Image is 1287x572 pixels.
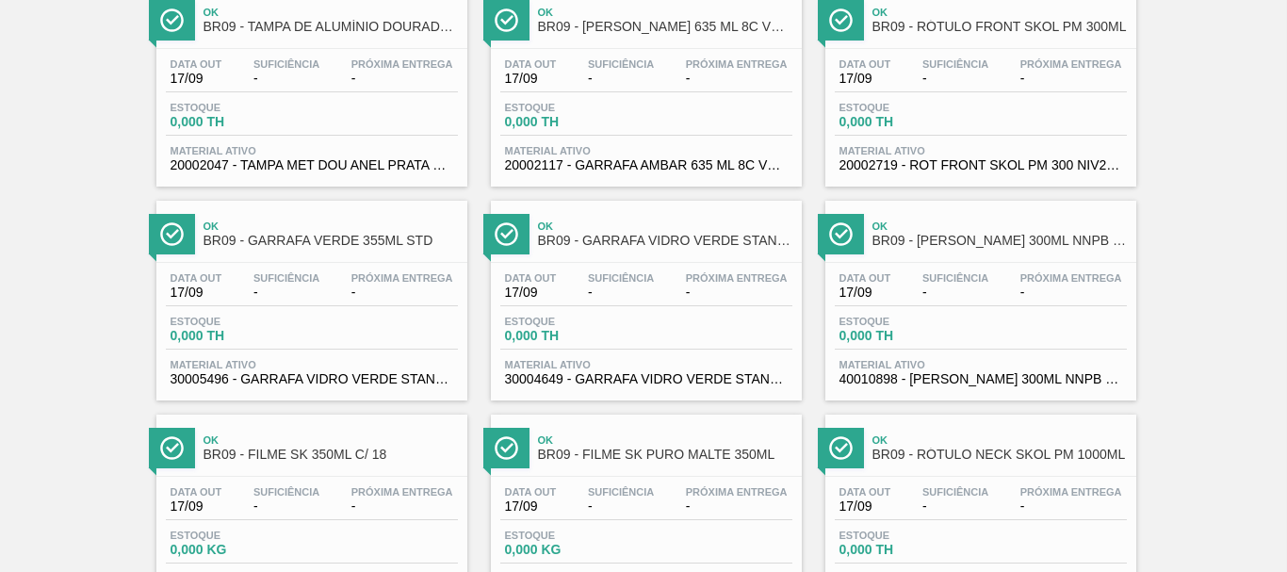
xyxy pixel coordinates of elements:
[839,158,1122,172] span: 20002719 - ROT FRONT SKOL PM 300 NIV22 CX96MIL
[160,8,184,32] img: Ícone
[922,58,988,70] span: Suficiência
[505,158,788,172] span: 20002117 - GARRAFA AMBAR 635 ML 8C VR ATG
[872,7,1127,18] span: Ok
[505,72,557,86] span: 17/09
[171,359,453,370] span: Material ativo
[495,8,518,32] img: Ícone
[922,499,988,514] span: -
[872,221,1127,232] span: Ok
[171,58,222,70] span: Data out
[922,286,988,300] span: -
[1020,486,1122,498] span: Próxima Entrega
[1020,58,1122,70] span: Próxima Entrega
[872,234,1127,248] span: BR09 - GARRAFA AMBAR 300ML NNPB 12C ATG
[171,372,453,386] span: 30005496 - GARRAFA VIDRO VERDE STANDARD 355ML
[686,286,788,300] span: -
[351,286,453,300] span: -
[505,58,557,70] span: Data out
[351,486,453,498] span: Próxima Entrega
[160,222,184,246] img: Ícone
[829,222,853,246] img: Ícone
[171,316,302,327] span: Estoque
[588,272,654,284] span: Suficiência
[538,221,792,232] span: Ok
[811,187,1146,400] a: ÍconeOkBR09 - [PERSON_NAME] 300ML NNPB 12C ATGData out17/09Suficiência-Próxima Entrega-Estoque0,0...
[1020,286,1122,300] span: -
[253,486,319,498] span: Suficiência
[538,434,792,446] span: Ok
[829,436,853,460] img: Ícone
[588,286,654,300] span: -
[505,316,637,327] span: Estoque
[204,234,458,248] span: BR09 - GARRAFA VERDE 355ML STD
[505,272,557,284] span: Data out
[922,486,988,498] span: Suficiência
[588,486,654,498] span: Suficiência
[171,272,222,284] span: Data out
[588,499,654,514] span: -
[171,329,302,343] span: 0,000 TH
[538,20,792,34] span: BR09 - GARRAFA AMBAR 635 ML 8C VR ATG
[171,145,453,156] span: Material ativo
[505,102,637,113] span: Estoque
[588,58,654,70] span: Suficiência
[505,329,637,343] span: 0,000 TH
[839,499,891,514] span: 17/09
[839,58,891,70] span: Data out
[686,58,788,70] span: Próxima Entrega
[922,72,988,86] span: -
[839,286,891,300] span: 17/09
[839,316,971,327] span: Estoque
[351,58,453,70] span: Próxima Entrega
[505,115,637,129] span: 0,000 TH
[477,187,811,400] a: ÍconeOkBR09 - GARRAFA VIDRO VERDE STANDARD 600MLData out17/09Suficiência-Próxima Entrega-Estoque0...
[839,102,971,113] span: Estoque
[171,158,453,172] span: 20002047 - TAMPA MET DOU ANEL PRATA CERVEJA CX600
[505,359,788,370] span: Material ativo
[204,434,458,446] span: Ok
[1020,272,1122,284] span: Próxima Entrega
[505,530,637,541] span: Estoque
[253,499,319,514] span: -
[839,530,971,541] span: Estoque
[204,7,458,18] span: Ok
[253,58,319,70] span: Suficiência
[505,372,788,386] span: 30004649 - GARRAFA VIDRO VERDE STANDARD 600ML
[505,145,788,156] span: Material ativo
[351,272,453,284] span: Próxima Entrega
[171,72,222,86] span: 17/09
[204,448,458,462] span: BR09 - FILME SK 350ML C/ 18
[872,434,1127,446] span: Ok
[839,115,971,129] span: 0,000 TH
[686,486,788,498] span: Próxima Entrega
[171,543,302,557] span: 0,000 KG
[171,115,302,129] span: 0,000 TH
[839,359,1122,370] span: Material ativo
[686,499,788,514] span: -
[253,72,319,86] span: -
[839,272,891,284] span: Data out
[538,7,792,18] span: Ok
[171,530,302,541] span: Estoque
[505,486,557,498] span: Data out
[538,234,792,248] span: BR09 - GARRAFA VIDRO VERDE STANDARD 600ML
[922,272,988,284] span: Suficiência
[351,499,453,514] span: -
[142,187,477,400] a: ÍconeOkBR09 - GARRAFA VERDE 355ML STDData out17/09Suficiência-Próxima Entrega-Estoque0,000 THMate...
[1020,72,1122,86] span: -
[839,145,1122,156] span: Material ativo
[204,221,458,232] span: Ok
[839,372,1122,386] span: 40010898 - GARRAFA AMBAR 300ML NNPB 12C ATG
[505,286,557,300] span: 17/09
[686,72,788,86] span: -
[839,329,971,343] span: 0,000 TH
[872,20,1127,34] span: BR09 - RÓTULO FRONT SKOL PM 300ML
[872,448,1127,462] span: BR09 - RÓTULO NECK SKOL PM 1000ML
[253,286,319,300] span: -
[1020,499,1122,514] span: -
[495,222,518,246] img: Ícone
[171,499,222,514] span: 17/09
[538,448,792,462] span: BR09 - FILME SK PURO MALTE 350ML
[171,286,222,300] span: 17/09
[686,272,788,284] span: Próxima Entrega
